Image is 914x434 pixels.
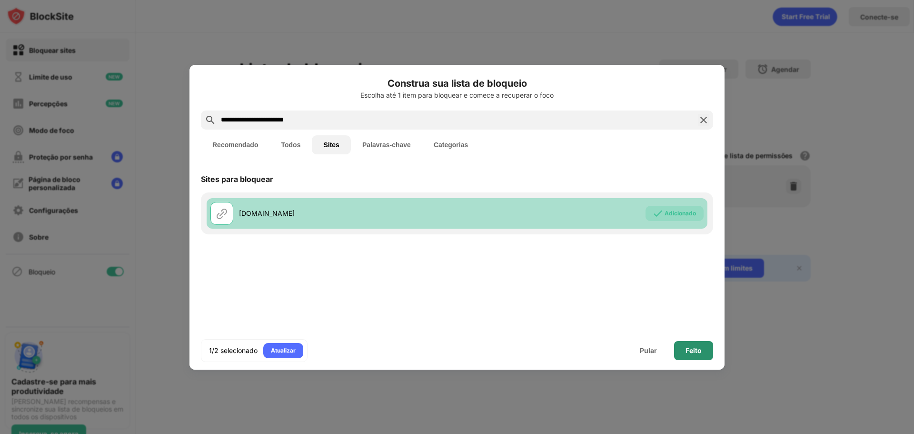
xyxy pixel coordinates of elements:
[269,135,312,154] button: Todos
[271,347,296,354] font: Atualizar
[205,114,216,126] img: search.svg
[685,346,702,354] font: Feito
[201,174,273,184] font: Sites para bloquear
[434,141,468,149] font: Categorias
[209,346,258,354] font: 1/2 selecionado
[665,210,696,217] font: Adicionado
[312,135,350,154] button: Sites
[422,135,479,154] button: Categorias
[640,346,657,354] font: Pular
[216,208,228,219] img: url.svg
[351,135,422,154] button: Palavras-chave
[387,78,527,89] font: Construa sua lista de bloqueio
[239,209,295,217] font: [DOMAIN_NAME]
[281,141,300,149] font: Todos
[212,141,258,149] font: Recomendado
[323,141,339,149] font: Sites
[360,91,554,99] font: Escolha até 1 item para bloquear e comece a recuperar o foco
[362,141,411,149] font: Palavras-chave
[698,114,709,126] img: pesquisar-fechar
[201,135,269,154] button: Recomendado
